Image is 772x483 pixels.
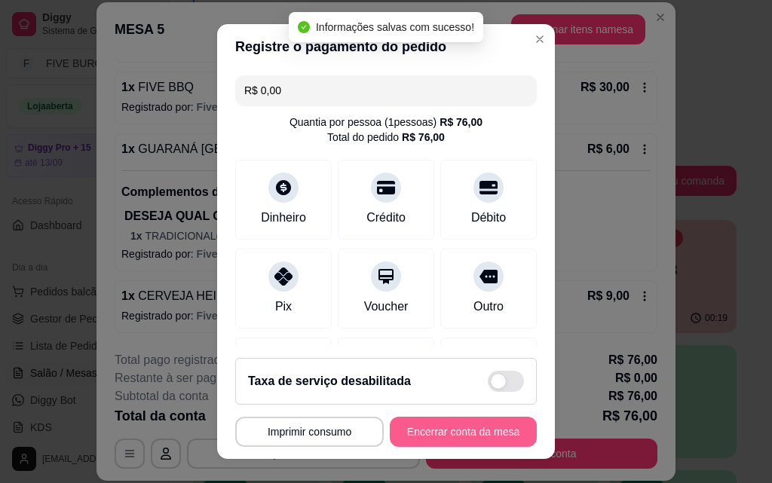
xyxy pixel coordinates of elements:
button: Imprimir consumo [235,417,384,447]
div: Voucher [364,298,409,316]
span: check-circle [298,21,310,33]
div: Débito [471,209,506,227]
div: Dinheiro [261,209,306,227]
div: Total do pedido [327,130,445,145]
button: Close [528,27,552,51]
div: R$ 76,00 [402,130,445,145]
input: Ex.: hambúrguer de cordeiro [244,75,528,105]
div: Outro [473,298,504,316]
button: Encerrar conta da mesa [390,417,537,447]
h2: Taxa de serviço desabilitada [248,372,411,390]
div: R$ 76,00 [440,115,482,130]
div: Crédito [366,209,406,227]
span: Informações salvas com sucesso! [316,21,474,33]
div: Pix [275,298,292,316]
div: Quantia por pessoa ( 1 pessoas) [289,115,482,130]
header: Registre o pagamento do pedido [217,24,555,69]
